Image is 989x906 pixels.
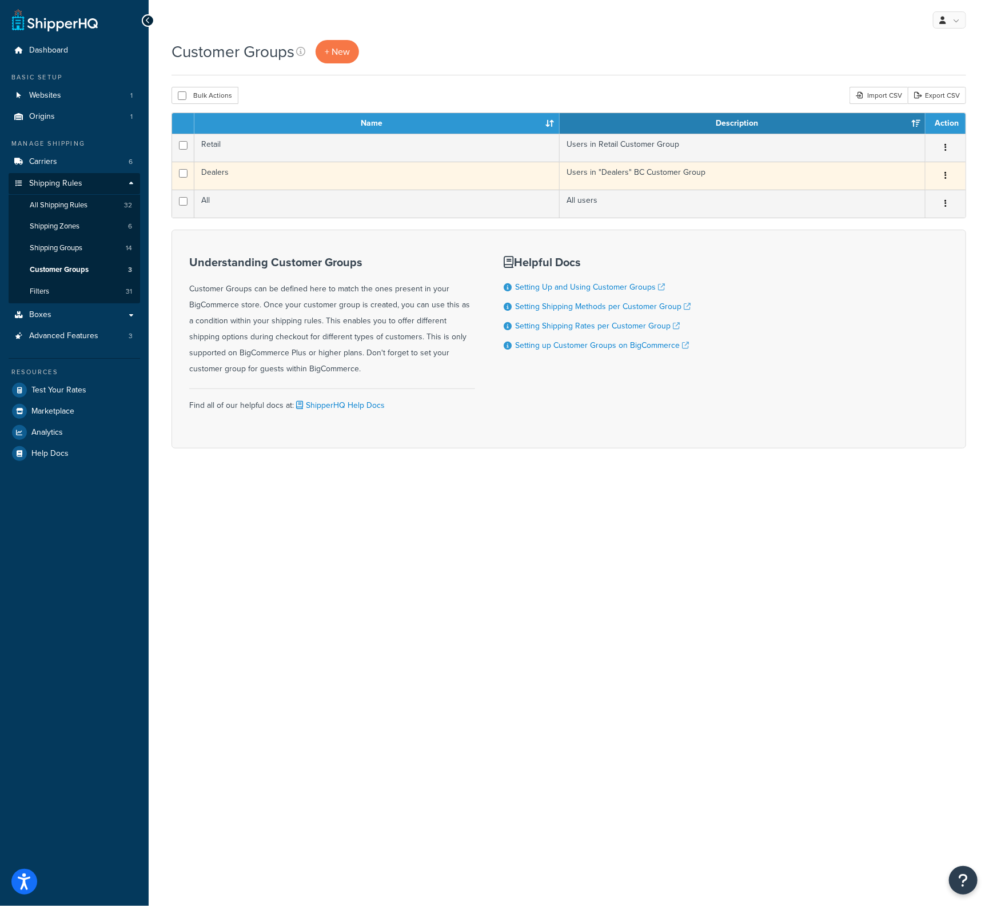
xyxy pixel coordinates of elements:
span: 6 [129,157,133,167]
span: Test Your Rates [31,386,86,395]
span: Carriers [29,157,57,167]
li: All Shipping Rules [9,195,140,216]
a: ShipperHQ Home [12,9,98,31]
a: ShipperHQ Help Docs [294,399,385,411]
span: Help Docs [31,449,69,459]
a: Analytics [9,422,140,443]
a: Export CSV [908,87,966,104]
span: Customer Groups [30,265,89,275]
th: Action [926,113,966,134]
a: Shipping Zones 6 [9,216,140,237]
th: Name: activate to sort column ascending [194,113,560,134]
a: Help Docs [9,443,140,464]
a: Marketplace [9,401,140,422]
div: Manage Shipping [9,139,140,149]
li: Filters [9,281,140,302]
div: Resources [9,367,140,377]
div: Customer Groups can be defined here to match the ones present in your BigCommerce store. Once you... [189,256,475,377]
a: Filters 31 [9,281,140,302]
span: Advanced Features [29,331,98,341]
span: All Shipping Rules [30,201,87,210]
span: 31 [126,287,132,296]
a: Carriers 6 [9,151,140,173]
td: Retail [194,134,560,162]
a: + New [316,40,359,63]
span: Websites [29,91,61,101]
a: All Shipping Rules 32 [9,195,140,216]
a: Customer Groups 3 [9,259,140,280]
span: Analytics [31,428,63,438]
span: 32 [124,201,132,210]
th: Description: activate to sort column ascending [560,113,926,134]
a: Boxes [9,304,140,326]
span: + New [325,45,350,58]
a: Test Your Rates [9,380,140,400]
span: 14 [126,243,132,253]
div: Find all of our helpful docs at: [189,388,475,414]
span: Origins [29,112,55,122]
td: All [194,190,560,218]
li: Shipping Zones [9,216,140,237]
span: 3 [128,265,132,275]
h1: Customer Groups [172,41,294,63]
span: 1 [130,91,133,101]
h3: Understanding Customer Groups [189,256,475,268]
div: Basic Setup [9,73,140,82]
span: Shipping Rules [29,179,82,189]
td: Users in Retail Customer Group [560,134,926,162]
li: Websites [9,85,140,106]
a: Advanced Features 3 [9,326,140,347]
span: Shipping Groups [30,243,82,253]
span: 3 [129,331,133,341]
a: Websites 1 [9,85,140,106]
span: Boxes [29,310,51,320]
a: Dashboard [9,40,140,61]
a: Origins 1 [9,106,140,127]
a: Setting Shipping Rates per Customer Group [515,320,680,332]
span: Dashboard [29,46,68,55]
span: 6 [128,222,132,231]
li: Carriers [9,151,140,173]
li: Customer Groups [9,259,140,280]
a: Shipping Groups 14 [9,238,140,259]
li: Origins [9,106,140,127]
span: 1 [130,112,133,122]
span: Marketplace [31,407,74,416]
a: Setting Shipping Methods per Customer Group [515,300,691,312]
button: Open Resource Center [949,866,978,895]
span: Shipping Zones [30,222,79,231]
button: Bulk Actions [172,87,238,104]
li: Shipping Groups [9,238,140,259]
a: Shipping Rules [9,173,140,194]
div: Import CSV [850,87,908,104]
td: Users in "Dealers" BC Customer Group [560,162,926,190]
a: Setting up Customer Groups on BigCommerce [515,339,689,351]
a: Setting Up and Using Customer Groups [515,281,665,293]
td: Dealers [194,162,560,190]
h3: Helpful Docs [504,256,691,268]
span: Filters [30,287,49,296]
td: All users [560,190,926,218]
li: Advanced Features [9,326,140,347]
li: Shipping Rules [9,173,140,303]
